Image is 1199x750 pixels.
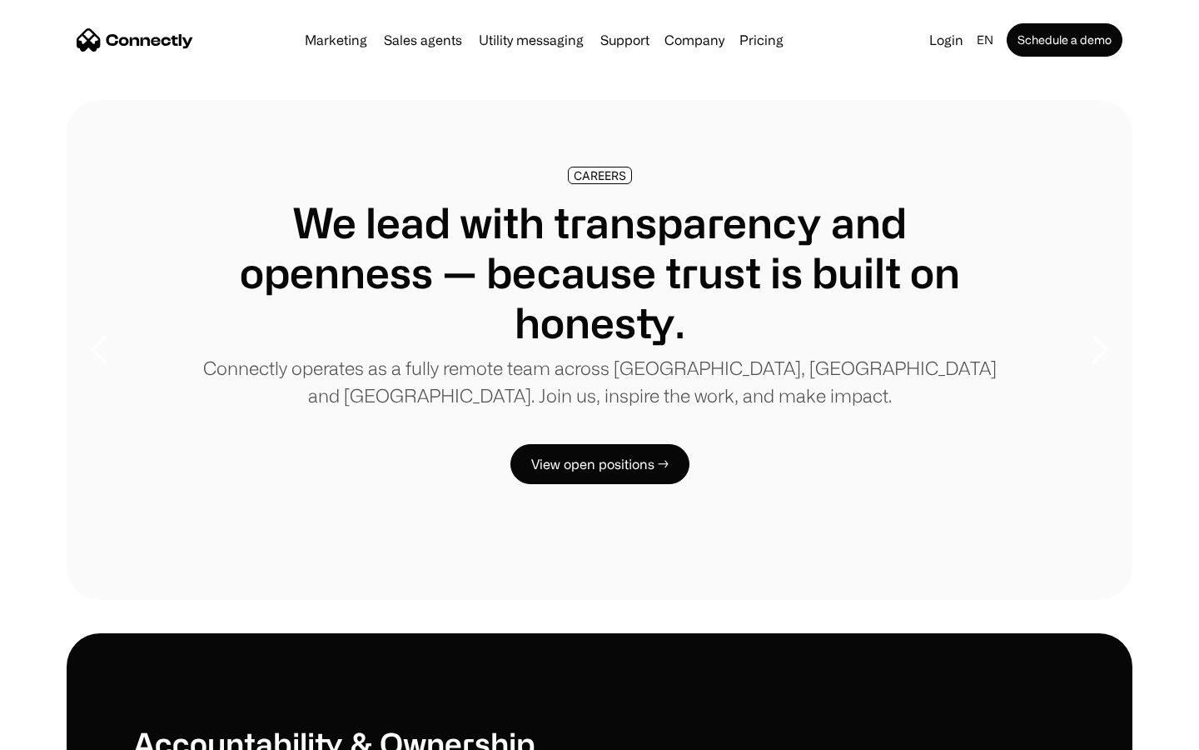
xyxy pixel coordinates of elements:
ul: Language list [33,721,100,744]
a: Schedule a demo [1007,23,1122,57]
div: CAREERS [574,169,626,182]
p: Connectly operates as a fully remote team across [GEOGRAPHIC_DATA], [GEOGRAPHIC_DATA] and [GEOGRA... [200,354,999,409]
a: Sales agents [377,33,469,47]
a: View open positions → [510,444,689,484]
a: Utility messaging [472,33,590,47]
a: Login [923,28,970,52]
a: Support [594,33,656,47]
h1: We lead with transparency and openness — because trust is built on honesty. [200,197,999,347]
a: Marketing [298,33,374,47]
div: en [977,28,993,52]
a: Pricing [733,33,790,47]
aside: Language selected: English [17,719,100,744]
div: Company [664,28,724,52]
